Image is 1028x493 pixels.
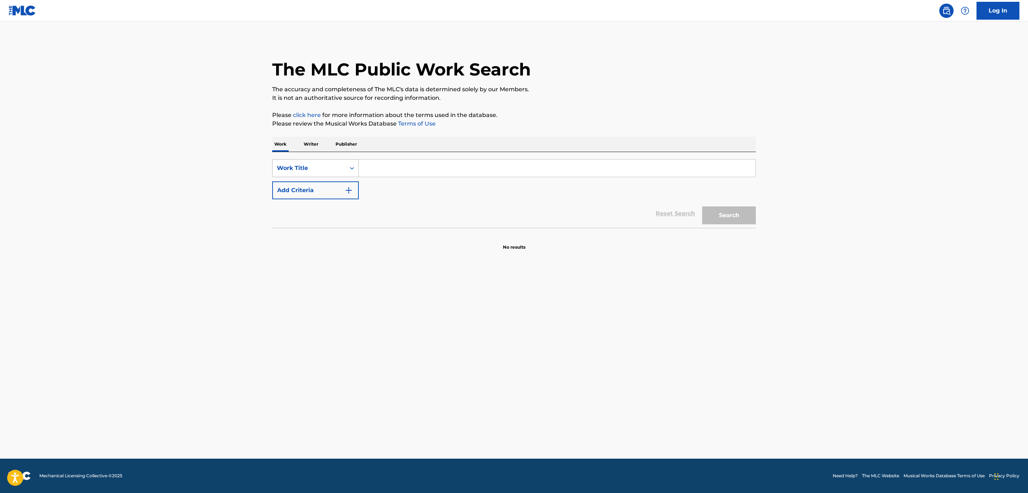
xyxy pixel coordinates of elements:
[272,119,756,128] p: Please review the Musical Works Database
[293,112,321,118] a: click here
[39,473,122,479] span: Mechanical Licensing Collective © 2025
[344,186,353,195] img: 9d2ae6d4665cec9f34b9.svg
[277,164,341,172] div: Work Title
[942,6,951,15] img: search
[272,94,756,102] p: It is not an authoritative source for recording information.
[992,459,1028,493] iframe: Chat Widget
[272,159,756,228] form: Search Form
[397,120,436,127] a: Terms of Use
[333,137,359,152] p: Publisher
[302,137,320,152] p: Writer
[961,6,969,15] img: help
[272,137,289,152] p: Work
[939,4,954,18] a: Public Search
[976,2,1019,20] a: Log In
[904,473,985,479] a: Musical Works Database Terms of Use
[989,473,1019,479] a: Privacy Policy
[272,59,531,80] h1: The MLC Public Work Search
[9,472,31,480] img: logo
[503,235,525,250] p: No results
[833,473,858,479] a: Need Help?
[9,5,36,16] img: MLC Logo
[272,111,756,119] p: Please for more information about the terms used in the database.
[862,473,899,479] a: The MLC Website
[272,85,756,94] p: The accuracy and completeness of The MLC's data is determined solely by our Members.
[994,466,999,487] div: Drag
[272,181,359,199] button: Add Criteria
[958,4,972,18] div: Help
